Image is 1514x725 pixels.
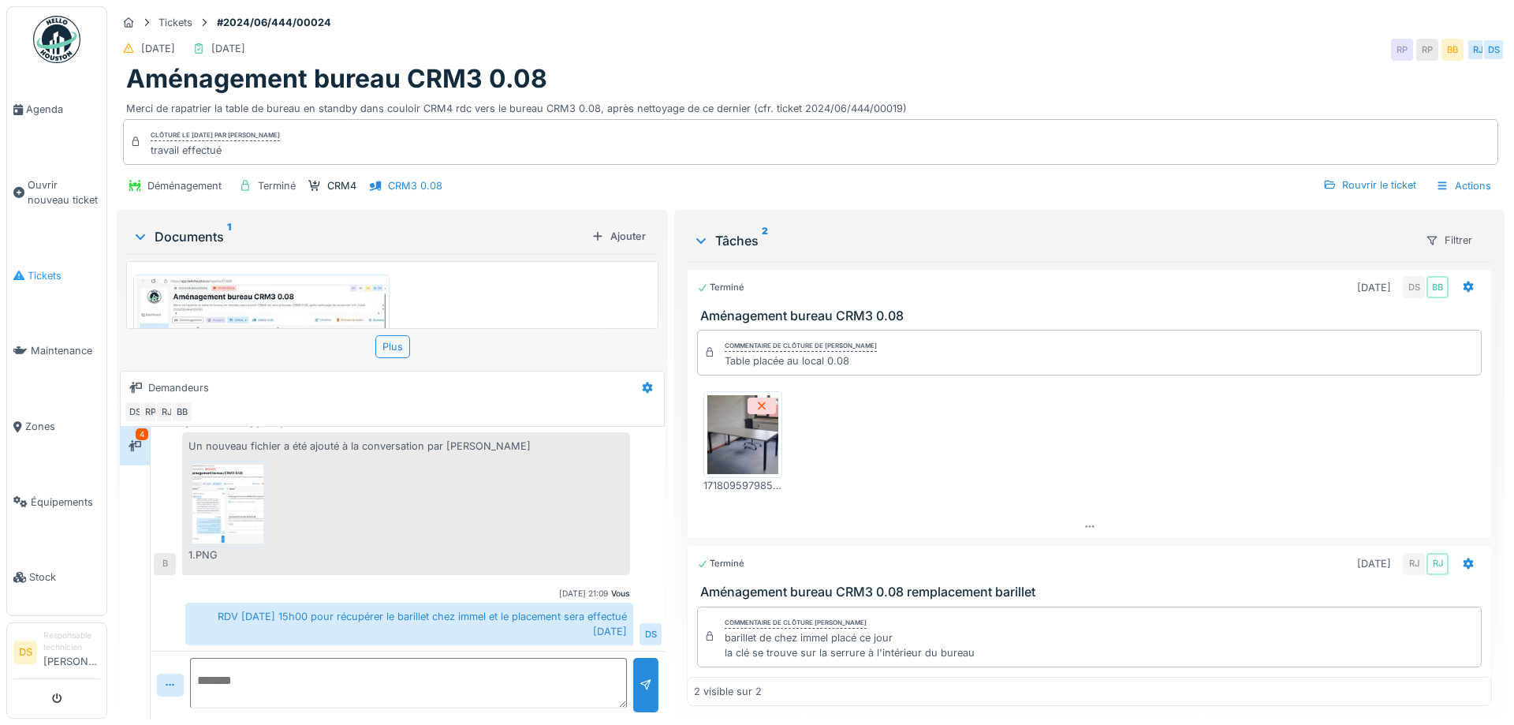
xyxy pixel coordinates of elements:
[700,308,1485,323] h3: Aménagement bureau CRM3 0.08
[7,148,106,238] a: Ouvrir nouveau ticket
[1467,39,1489,61] div: RJ
[13,641,37,664] li: DS
[227,227,231,246] sup: 1
[1317,174,1423,196] div: Rouvrir le ticket
[147,178,222,193] div: Déménagement
[1426,276,1449,298] div: BB
[124,401,146,423] div: DS
[7,540,106,615] a: Stock
[1403,276,1425,298] div: DS
[155,401,177,423] div: RJ
[26,102,100,117] span: Agenda
[1429,174,1498,197] div: Actions
[725,353,877,368] div: Table placée au local 0.08
[211,15,337,30] strong: #2024/06/444/00024
[137,278,386,450] img: vr09meyh9h1srrtt9ryydbzwk5ru
[1416,39,1438,61] div: RP
[1419,229,1479,252] div: Filtrer
[559,588,608,600] div: [DATE] 21:09
[1357,280,1391,295] div: [DATE]
[158,15,192,30] div: Tickets
[28,268,100,283] span: Tickets
[148,380,209,395] div: Demandeurs
[703,478,782,493] div: 17180959798532511073911596423713.jpg
[725,618,867,629] div: Commentaire de clôture [PERSON_NAME]
[1482,39,1505,61] div: DS
[171,401,193,423] div: BB
[725,341,877,352] div: Commentaire de clôture de [PERSON_NAME]
[388,178,442,193] div: CRM3 0.08
[132,227,585,246] div: Documents
[185,603,633,645] div: RDV [DATE] 15h00 pour récupérer le barillet chez immel et le placement sera effectué [DATE]
[611,588,630,600] div: Vous
[25,419,100,434] span: Zones
[126,64,547,94] h1: Aménagement bureau CRM3 0.08
[640,623,662,645] div: DS
[694,684,762,699] div: 2 visible sur 2
[140,401,162,423] div: RP
[136,428,148,440] div: 4
[1391,39,1413,61] div: RP
[1403,553,1425,575] div: RJ
[28,178,100,207] span: Ouvrir nouveau ticket
[13,630,100,679] a: DS Responsable technicien[PERSON_NAME]
[707,395,778,474] img: dkxxrmlo3diw7beqh8zddz1ghc5u
[375,335,410,358] div: Plus
[211,41,245,56] div: [DATE]
[1426,553,1449,575] div: RJ
[7,313,106,389] a: Maintenance
[585,226,652,247] div: Ajouter
[1441,39,1464,61] div: BB
[29,570,100,585] span: Stock
[188,547,267,562] div: 1.PNG
[697,557,744,570] div: Terminé
[700,585,1485,600] h3: Aménagement bureau CRM3 0.08 remplacement barillet
[1357,556,1391,571] div: [DATE]
[7,465,106,540] a: Équipements
[141,41,175,56] div: [DATE]
[43,630,100,654] div: Responsable technicien
[33,16,80,63] img: Badge_color-CXgf-gQk.svg
[192,465,263,544] img: vr09meyh9h1srrtt9ryydbzwk5ru
[182,432,630,574] div: Un nouveau fichier a été ajouté à la conversation par [PERSON_NAME]
[126,95,1495,116] div: Merci de rapatrier la table de bureau en standby dans couloir CRM4 rdc vers le bureau CRM3 0.08, ...
[327,178,356,193] div: CRM4
[31,343,100,358] span: Maintenance
[697,281,744,294] div: Terminé
[7,72,106,148] a: Agenda
[43,630,100,675] li: [PERSON_NAME]
[725,630,975,660] div: barillet de chez immel placé ce jour la clé se trouve sur la serrure à l'intérieur du bureau
[7,238,106,314] a: Tickets
[151,130,280,141] div: Clôturé le [DATE] par [PERSON_NAME]
[258,178,296,193] div: Terminé
[154,553,176,575] div: B
[151,143,280,158] div: travail effectué
[7,389,106,465] a: Zones
[762,231,768,250] sup: 2
[31,495,100,510] span: Équipements
[693,231,1412,250] div: Tâches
